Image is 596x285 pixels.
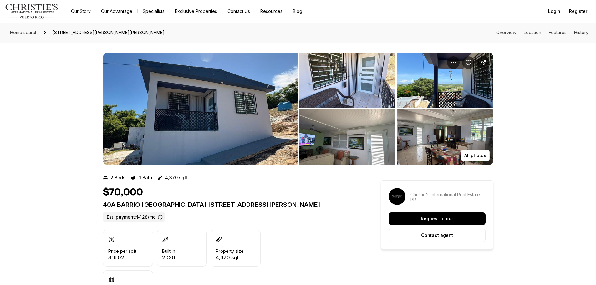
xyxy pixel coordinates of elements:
a: Our Story [66,7,96,16]
a: Skip to: Location [524,30,541,35]
a: Our Advantage [96,7,137,16]
span: Register [569,9,587,14]
img: logo [5,4,59,19]
p: $16.02 [108,255,136,260]
button: View image gallery [103,53,298,165]
p: 4,370 sqft [216,255,244,260]
button: Property options [447,56,460,69]
p: 4,370 sqft [165,175,187,180]
p: 2020 [162,255,175,260]
h1: $70,000 [103,186,143,198]
p: All photos [464,153,486,158]
button: Share Property: 40A BARRIO SABANETA CALLE LOMA BONITA [477,56,490,69]
a: Skip to: Overview [496,30,516,35]
li: 1 of 7 [103,53,298,165]
label: Est. payment: $428/mo [103,212,165,222]
button: Contact Us [222,7,255,16]
button: Register [565,5,591,18]
button: View image gallery [397,109,493,165]
button: All photos [461,150,490,161]
p: 1 Bath [139,175,152,180]
a: Skip to: Features [549,30,567,35]
a: Resources [255,7,288,16]
div: Listing Photos [103,53,493,165]
a: Exclusive Properties [170,7,222,16]
span: [STREET_ADDRESS][PERSON_NAME][PERSON_NAME] [50,28,167,38]
p: Property size [216,249,244,254]
span: Home search [10,30,38,35]
a: Blog [288,7,307,16]
a: Specialists [138,7,170,16]
p: 2 Beds [110,175,125,180]
span: Login [548,9,560,14]
p: Request a tour [421,216,453,221]
nav: Page section menu [496,30,588,35]
button: View image gallery [397,53,493,108]
a: Home search [8,28,40,38]
a: Skip to: History [574,30,588,35]
button: Request a tour [389,212,486,225]
p: Price per sqft [108,249,136,254]
p: 40A BARRIO [GEOGRAPHIC_DATA] [STREET_ADDRESS][PERSON_NAME] [103,201,358,208]
p: Built in [162,249,175,254]
button: View image gallery [299,53,395,108]
p: Contact agent [421,233,453,238]
li: 2 of 7 [299,53,493,165]
button: Login [544,5,564,18]
button: Contact agent [389,229,486,242]
button: Save Property: 40A BARRIO SABANETA CALLE LOMA BONITA [462,56,475,69]
button: View image gallery [299,109,395,165]
p: Christie's International Real Estate PR [410,192,486,202]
